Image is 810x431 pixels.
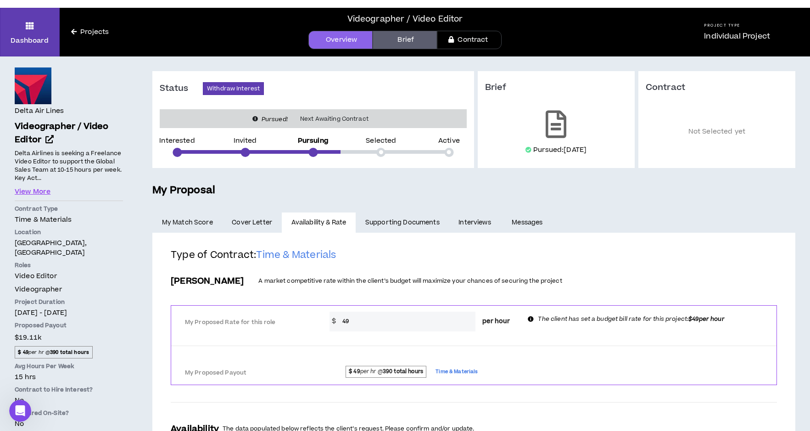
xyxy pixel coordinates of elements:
p: Pursuing [298,138,329,144]
p: Selected [366,138,396,144]
a: Overview [308,31,373,49]
a: Contract [437,31,501,49]
p: Location [15,228,123,236]
p: Interested [159,138,195,144]
a: Availability & Rate [282,213,356,233]
p: Project Duration [15,298,123,306]
label: My Proposed Rate for this role [185,314,309,330]
p: 15 hrs [15,372,123,382]
strong: 390 total hours [383,368,423,375]
span: Cover Letter [232,218,272,228]
a: Messages [503,213,554,233]
span: Video Editor [15,271,57,281]
p: Proposed Payout [15,321,123,330]
a: Brief [373,31,437,49]
b: $49 per hour [688,315,725,323]
p: Invited [234,138,257,144]
div: Videographer / Video Editor [347,13,463,25]
h3: [PERSON_NAME] [171,275,244,287]
a: Supporting Documents [356,213,449,233]
button: Withdraw Interest [203,82,264,95]
a: Videographer / Video Editor [15,120,123,147]
p: Contract Type [15,205,123,213]
label: My Proposed Payout [185,365,309,381]
span: $19.11k [15,331,41,344]
p: The client has set a budget bill rate for this project: [538,315,724,324]
h5: Project Type [704,22,770,28]
span: Time & Materials [256,248,336,262]
h4: Delta Air Lines [15,106,64,116]
p: Active [438,138,460,144]
span: per hr @ [346,366,427,378]
span: per hr @ [15,346,93,358]
p: Contract to Hire Interest? [15,386,123,394]
strong: $ 49 [18,349,28,356]
p: No [15,419,123,429]
span: Time & Materials [436,367,478,377]
span: Videographer / Video Editor [15,120,109,146]
p: Required On-Site? [15,409,123,417]
h3: Status [160,83,203,94]
h5: My Proposal [152,183,795,198]
p: No [15,396,123,405]
button: View More [15,187,50,197]
h3: Contract [646,82,788,93]
p: Delta Airlines is seeking a Freelance Video Editor to support the Global Sales Team at 10-15 hour... [15,148,123,183]
h2: Type of Contract: [171,249,777,269]
p: [DATE] - [DATE] [15,308,123,318]
p: Not Selected yet [646,107,788,157]
p: Time & Materials [15,215,123,224]
a: Projects [60,27,120,37]
span: Next Awaiting Contract [295,114,374,123]
strong: 390 total hours [50,349,89,356]
p: A market competitive rate within the client’s budget will maximize your chances of securing the p... [258,277,562,285]
a: My Match Score [152,213,223,233]
p: Individual Project [704,31,770,42]
a: Interviews [449,213,503,233]
p: Roles [15,261,123,269]
span: per hour [482,317,510,326]
strong: $ 49 [349,368,360,375]
h3: Brief [485,82,627,93]
p: Avg Hours Per Week [15,362,123,370]
span: Videographer [15,285,62,294]
i: Pursued! [262,115,288,123]
p: [GEOGRAPHIC_DATA], [GEOGRAPHIC_DATA] [15,238,123,257]
p: Pursued: [DATE] [533,146,587,155]
iframe: Intercom live chat [9,400,31,422]
span: $ [330,312,338,331]
p: Dashboard [11,36,49,45]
